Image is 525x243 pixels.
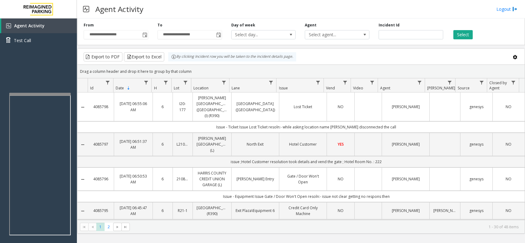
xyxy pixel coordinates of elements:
a: Collapse Details [78,209,88,214]
span: NO [506,208,511,213]
span: NO [506,104,511,109]
span: Agent Activity [14,23,45,29]
a: Id Filter Menu [104,78,112,87]
span: Lot [174,85,179,91]
span: Agent [380,85,390,91]
a: NO [331,176,350,182]
a: Lane Filter Menu [267,78,275,87]
span: Date [116,85,124,91]
a: L21078900 [177,141,189,147]
a: [PERSON_NAME] [386,141,426,147]
td: issue ;Credit Card Only Machine resolution [PERSON_NAME] said he is not able to see the cash slot... [88,219,525,231]
div: Data table [78,78,525,220]
a: genesys [464,208,489,214]
label: Agent [305,22,316,28]
a: [PERSON_NAME][GEOGRAPHIC_DATA] (L) [197,135,228,153]
span: Source [458,85,470,91]
span: Select agent... [305,30,356,39]
span: Closed by Agent [489,80,507,91]
a: NO [496,208,521,214]
a: Vend Filter Menu [341,78,349,87]
span: Vend [326,85,335,91]
a: [PERSON_NAME] [386,104,426,110]
td: issue ;Hotel Customer resolution took details and vend the gate ; Hotel Room No. : 222 [88,156,525,167]
button: Export to Excel [124,52,164,61]
label: From [84,22,94,28]
span: Sortable [126,86,131,91]
kendo-pager-info: 1 - 30 of 48 items [133,224,519,229]
a: 4085797 [92,141,110,147]
h3: Agent Activity [92,2,146,17]
a: [GEOGRAPHIC_DATA] (R390) [197,205,228,217]
a: HARRIS COUNTY CREDIT UNION GARAGE (L) [197,170,228,188]
span: NO [338,104,344,109]
td: Issue - Ticket Issue Lost Ticket resoln:- while asking location name [PERSON_NAME] disconnected t... [88,121,525,133]
a: [PERSON_NAME] [386,208,426,214]
a: I20-177 [177,101,189,112]
a: Collapse Details [78,142,88,147]
a: Hotel Customer [283,141,323,147]
span: Video [353,85,363,91]
a: [PERSON_NAME] [433,208,456,214]
a: NO [331,208,350,214]
span: NO [338,208,344,213]
a: Issue Filter Menu [314,78,322,87]
div: Drag a column header and drop it here to group by that column [78,66,525,77]
a: Date Filter Menu [142,78,150,87]
a: [DATE] 06:51:37 AM [118,139,149,150]
a: Parker Filter Menu [446,78,454,87]
a: 21086900 [177,176,189,182]
div: By clicking Incident row you will be taken to the incident details page. [168,52,296,61]
a: genesys [464,176,489,182]
label: To [157,22,162,28]
a: Gate / Door Won't Open [283,173,323,185]
span: Toggle popup [215,30,222,39]
span: [PERSON_NAME] [427,85,455,91]
span: Select day... [232,30,283,39]
a: Closed by Agent Filter Menu [509,78,518,87]
span: Go to the next page [115,225,120,229]
span: Go to the last page [123,225,128,229]
a: 6 [157,208,169,214]
a: Collapse Details [78,105,88,110]
span: NO [506,176,511,182]
a: [PERSON_NAME] Entry [235,176,275,182]
img: pageIcon [83,2,89,17]
span: Go to the next page [113,223,121,231]
a: Location Filter Menu [220,78,228,87]
img: 'icon' [6,23,11,28]
a: [PERSON_NAME][GEOGRAPHIC_DATA] ([GEOGRAPHIC_DATA]) (I) (R390) [197,95,228,119]
a: [GEOGRAPHIC_DATA] ([GEOGRAPHIC_DATA]) [235,101,275,112]
span: NO [506,142,511,147]
a: Logout [496,6,517,12]
a: 6 [157,141,169,147]
button: Export to PDF [84,52,122,61]
a: genesys [464,104,489,110]
span: Page 1 [96,223,105,231]
td: Issue - Equipment Issue Gate / Door Won't Open resoln:- issue not clear getting no respons then [88,191,525,202]
a: Video Filter Menu [368,78,376,87]
a: 4085795 [92,208,110,214]
a: North Exit [235,141,275,147]
a: 4085796 [92,176,110,182]
a: Exit Plaza\Equipment 6 [235,208,275,214]
a: Agent Activity [1,18,77,33]
a: H Filter Menu [161,78,170,87]
span: NO [338,176,344,182]
a: Credit Card Only Machine [283,205,323,217]
a: Collapse Details [78,177,88,182]
a: YES [331,141,350,147]
a: Source Filter Menu [477,78,486,87]
img: infoIcon.svg [171,54,176,59]
label: Day of week [231,22,255,28]
span: Location [193,85,209,91]
a: R21-1 [177,208,189,214]
a: genesys [464,141,489,147]
a: Lost Ticket [283,104,323,110]
a: 6 [157,104,169,110]
a: 4085798 [92,104,110,110]
span: Id [90,85,93,91]
img: logout [512,6,517,12]
span: Test Call [14,37,31,44]
a: [DATE] 06:45:47 AM [118,205,149,217]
